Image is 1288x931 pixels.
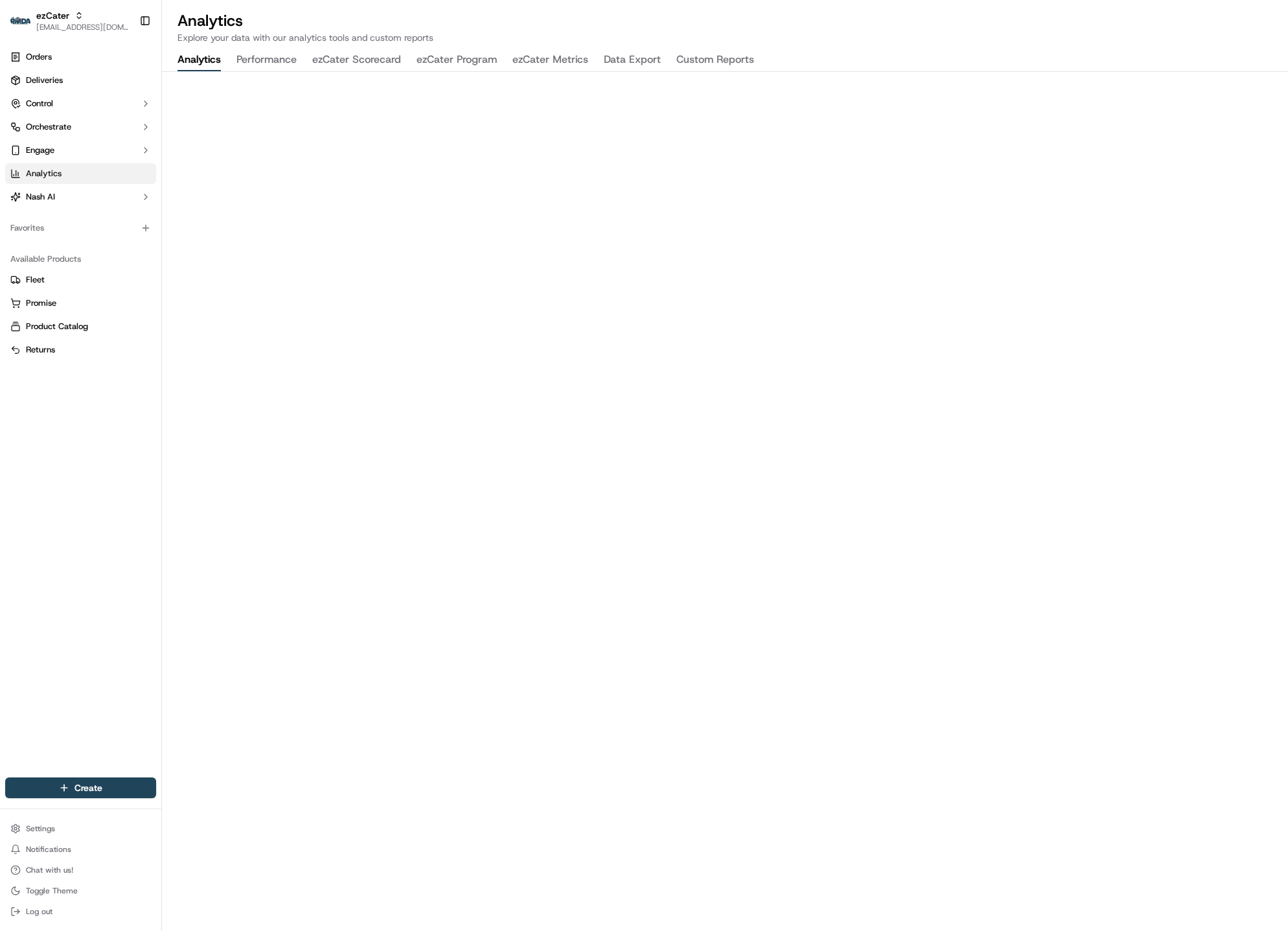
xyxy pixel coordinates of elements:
button: Returns [5,339,156,360]
button: Performance [236,49,297,71]
button: Nash AI [5,187,156,207]
button: ezCaterezCater[EMAIL_ADDRESS][DOMAIN_NAME] [5,5,134,36]
button: Create [5,777,156,798]
button: Start new chat [220,128,236,144]
button: Analytics [178,49,221,71]
span: Orchestrate [26,121,71,133]
span: [DATE] [115,201,141,212]
button: Notifications [5,840,156,858]
span: API Documentation [122,290,208,303]
span: [PERSON_NAME] [40,236,105,247]
button: ezCater Metrics [512,49,588,71]
a: Orders [5,47,156,67]
span: Fleet [26,274,45,286]
iframe: Analytics [162,72,1288,931]
button: Custom Reports [676,49,754,71]
span: Returns [26,344,55,356]
span: Deliveries [26,75,63,86]
div: Past conversations [13,169,87,179]
span: Notifications [26,844,71,855]
span: Control [26,98,53,109]
button: Orchestrate [5,117,156,137]
span: [PERSON_NAME] [40,201,105,212]
span: Chat with us! [26,865,73,875]
button: Engage [5,140,156,161]
span: Nash AI [26,191,55,203]
button: [EMAIL_ADDRESS][DOMAIN_NAME] [36,22,129,32]
span: Analytics [26,168,62,179]
span: [DATE] [115,236,141,247]
span: Toggle Theme [26,886,78,896]
div: 💻 [109,292,120,302]
a: Analytics [5,163,156,184]
button: Chat with us! [5,861,156,879]
a: Fleet [10,274,151,286]
div: 📗 [13,292,23,302]
button: Settings [5,820,156,838]
span: Pylon [129,322,157,332]
img: Jes Laurent [13,224,34,248]
a: Product Catalog [10,321,151,332]
button: Log out [5,902,156,921]
span: Settings [26,823,55,834]
a: 💻API Documentation [104,285,213,308]
span: Knowledge Base [26,290,99,303]
div: Favorites [5,218,156,238]
p: Explore your data with our analytics tools and custom reports [178,31,1272,44]
a: Returns [10,344,151,356]
button: Fleet [5,270,156,290]
button: ezCater [36,9,69,22]
button: ezCater Program [417,49,497,71]
button: See all [201,167,236,182]
span: Orders [26,51,52,63]
span: Product Catalog [26,321,88,332]
span: • [108,236,112,247]
img: Jes Laurent [13,189,34,213]
h2: Analytics [178,10,1272,31]
a: Deliveries [5,70,156,91]
button: Toggle Theme [5,882,156,900]
span: Engage [26,144,54,156]
span: Create [75,781,102,794]
a: 📗Knowledge Base [8,285,104,308]
span: Log out [26,906,52,917]
button: Control [5,93,156,114]
a: Promise [10,297,151,309]
img: ezCater [10,17,31,25]
button: ezCater Scorecard [312,49,401,71]
button: Data Export [604,49,661,71]
button: Promise [5,293,156,314]
div: Available Products [5,249,156,270]
a: Powered byPylon [91,321,157,332]
span: • [108,201,112,212]
button: Product Catalog [5,316,156,337]
span: Promise [26,297,56,309]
